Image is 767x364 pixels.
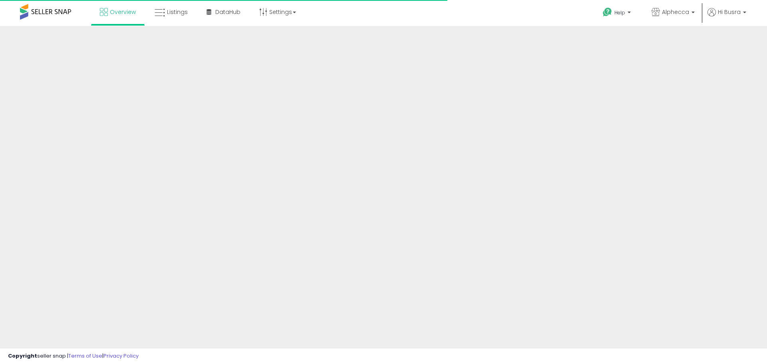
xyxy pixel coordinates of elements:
[103,352,139,360] a: Privacy Policy
[167,8,188,16] span: Listings
[215,8,240,16] span: DataHub
[8,352,139,360] div: seller snap | |
[662,8,689,16] span: Alphecca
[718,8,741,16] span: Hi Busra
[602,7,612,17] i: Get Help
[614,9,625,16] span: Help
[68,352,102,360] a: Terms of Use
[707,8,746,26] a: Hi Busra
[110,8,136,16] span: Overview
[8,352,37,360] strong: Copyright
[596,1,639,26] a: Help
